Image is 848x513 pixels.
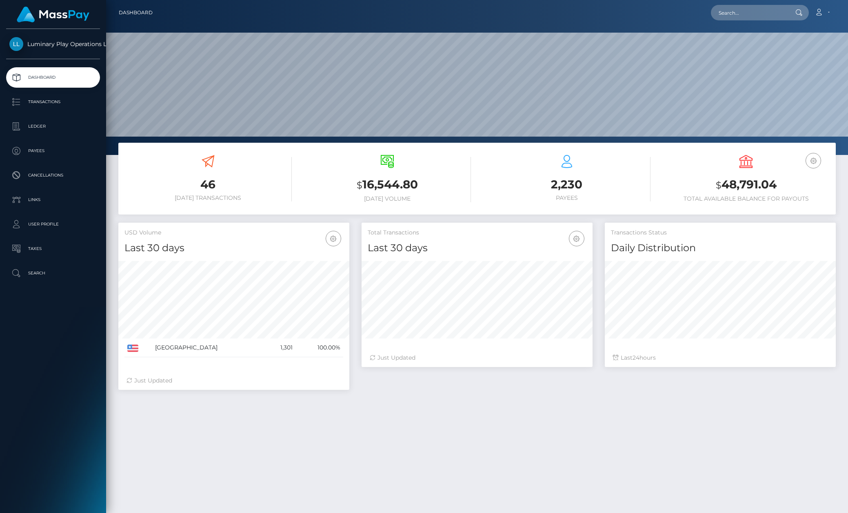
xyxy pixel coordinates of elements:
[663,177,830,193] h3: 48,791.04
[613,354,828,362] div: Last hours
[9,120,97,133] p: Ledger
[17,7,89,22] img: MassPay Logo
[6,40,100,48] span: Luminary Play Operations Limited
[6,190,100,210] a: Links
[368,241,586,255] h4: Last 30 days
[368,229,586,237] h5: Total Transactions
[611,229,830,237] h5: Transactions Status
[124,195,292,201] h6: [DATE] Transactions
[6,239,100,259] a: Taxes
[9,37,23,51] img: Luminary Play Operations Limited
[124,229,343,237] h5: USD Volume
[9,267,97,279] p: Search
[124,241,343,255] h4: Last 30 days
[127,376,341,385] div: Just Updated
[9,243,97,255] p: Taxes
[9,194,97,206] p: Links
[663,195,830,202] h6: Total Available Balance for Payouts
[6,263,100,283] a: Search
[9,169,97,181] p: Cancellations
[611,241,830,255] h4: Daily Distribution
[633,354,639,361] span: 24
[9,145,97,157] p: Payees
[119,4,153,21] a: Dashboard
[6,165,100,186] a: Cancellations
[483,195,650,201] h6: Payees
[370,354,584,362] div: Just Updated
[304,177,471,193] h3: 16,544.80
[716,179,721,191] small: $
[9,71,97,84] p: Dashboard
[6,67,100,88] a: Dashboard
[124,177,292,192] h3: 46
[357,179,362,191] small: $
[295,338,343,357] td: 100.00%
[6,214,100,234] a: User Profile
[6,141,100,161] a: Payees
[6,116,100,137] a: Ledger
[9,218,97,230] p: User Profile
[266,338,295,357] td: 1,301
[483,177,650,192] h3: 2,230
[6,92,100,112] a: Transactions
[127,345,138,352] img: US.png
[152,338,266,357] td: [GEOGRAPHIC_DATA]
[711,5,788,20] input: Search...
[9,96,97,108] p: Transactions
[304,195,471,202] h6: [DATE] Volume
